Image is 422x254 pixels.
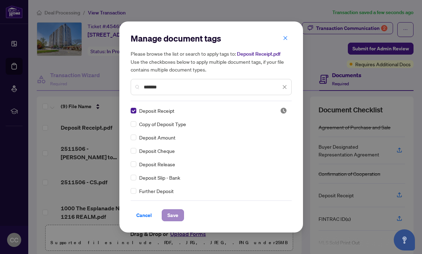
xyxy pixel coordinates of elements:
[139,120,186,128] span: Copy of Deposit Type
[167,210,178,221] span: Save
[131,50,292,73] h5: Please browse the list or search to apply tags to: Use the checkboxes below to apply multiple doc...
[283,36,288,41] span: close
[131,209,157,221] button: Cancel
[280,107,287,114] img: status
[139,147,175,155] span: Deposit Cheque
[282,85,287,89] span: close
[131,33,292,44] h2: Manage document tags
[139,107,174,114] span: Deposit Receipt
[139,187,174,195] span: Further Deposit
[139,174,180,181] span: Deposit Slip - Bank
[139,134,176,141] span: Deposit Amount
[394,229,415,250] button: Open asap
[139,160,175,168] span: Deposit Release
[136,210,152,221] span: Cancel
[280,107,287,114] span: Pending Review
[162,209,184,221] button: Save
[237,51,280,57] span: Deposit Receipt.pdf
